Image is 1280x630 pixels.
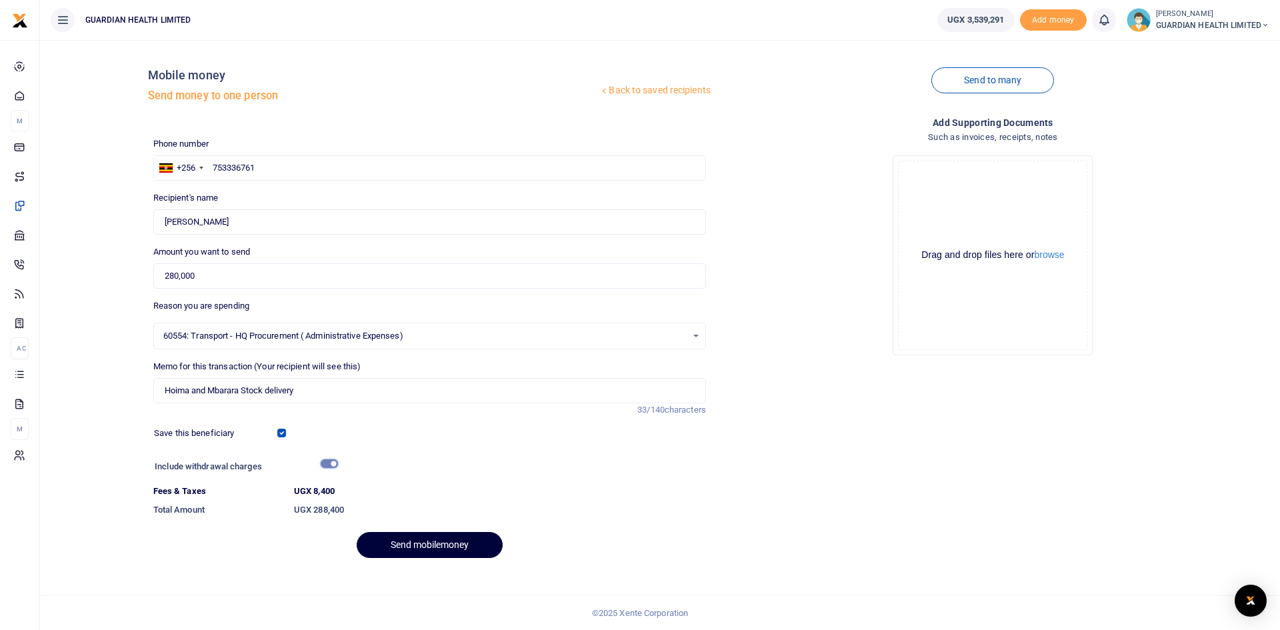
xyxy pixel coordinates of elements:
li: M [11,418,29,440]
input: Loading name... [153,209,706,235]
a: UGX 3,539,291 [937,8,1014,32]
span: Add money [1020,9,1087,31]
h4: Mobile money [148,68,599,83]
h4: Add supporting Documents [717,115,1269,130]
span: GUARDIAN HEALTH LIMITED [80,14,196,26]
dt: Fees & Taxes [148,485,289,498]
li: Ac [11,337,29,359]
li: M [11,110,29,132]
span: UGX 3,539,291 [947,13,1004,27]
li: Wallet ballance [932,8,1019,32]
div: Uganda: +256 [154,156,207,180]
span: 33/140 [637,405,665,415]
div: File Uploader [893,155,1093,355]
label: Phone number [153,137,209,151]
div: Drag and drop files here or [899,249,1087,261]
label: Recipient's name [153,191,219,205]
a: Back to saved recipients [599,79,711,103]
input: Enter extra information [153,378,706,403]
span: 60554: Transport - HQ Procurement ( Administrative Expenses) [163,329,687,343]
img: profile-user [1127,8,1151,32]
div: Open Intercom Messenger [1235,585,1267,617]
label: Reason you are spending [153,299,249,313]
div: +256 [177,161,195,175]
small: [PERSON_NAME] [1156,9,1269,20]
button: browse [1034,250,1064,259]
span: GUARDIAN HEALTH LIMITED [1156,19,1269,31]
h6: Total Amount [153,505,283,515]
li: Toup your wallet [1020,9,1087,31]
label: Save this beneficiary [154,427,234,440]
input: Enter phone number [153,155,706,181]
label: UGX 8,400 [294,485,335,498]
h6: UGX 288,400 [294,505,706,515]
button: Send mobilemoney [357,532,503,558]
a: Add money [1020,14,1087,24]
a: logo-small logo-large logo-large [12,15,28,25]
a: Send to many [931,67,1054,93]
h5: Send money to one person [148,89,599,103]
label: Memo for this transaction (Your recipient will see this) [153,360,361,373]
h4: Such as invoices, receipts, notes [717,130,1269,145]
h6: Include withdrawal charges [155,461,331,472]
label: Amount you want to send [153,245,250,259]
img: logo-small [12,13,28,29]
span: characters [665,405,706,415]
a: profile-user [PERSON_NAME] GUARDIAN HEALTH LIMITED [1127,8,1269,32]
input: UGX [153,263,706,289]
